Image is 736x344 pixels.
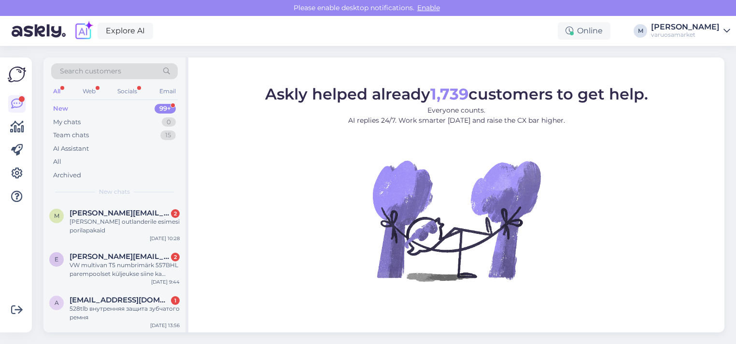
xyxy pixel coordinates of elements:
[265,105,648,126] p: Everyone counts. AI replies 24/7. Work smarter [DATE] and raise the CX bar higher.
[51,85,62,98] div: All
[54,212,59,219] span: M
[171,253,180,261] div: 2
[8,65,26,84] img: Askly Logo
[70,252,170,261] span: Erik.molder12@gmail.com
[53,144,89,154] div: AI Assistant
[558,22,610,40] div: Online
[171,209,180,218] div: 2
[414,3,443,12] span: Enable
[98,23,153,39] a: Explore AI
[53,117,81,127] div: My chats
[70,217,180,235] div: [PERSON_NAME] outlanderile esimesi porilapakaid
[70,261,180,278] div: VW multivan T5 numbrimärk 557BHL parempoolset küljeukse siine ka müüte ja need Teil kodulehel [PE...
[651,31,720,39] div: varuosamarket
[81,85,98,98] div: Web
[634,24,647,38] div: M
[53,171,81,180] div: Archived
[155,104,176,114] div: 99+
[369,133,543,307] img: No Chat active
[160,130,176,140] div: 15
[150,322,180,329] div: [DATE] 13:56
[55,299,59,306] span: A
[171,296,180,305] div: 1
[265,85,648,103] span: Askly helped already customers to get help.
[73,21,94,41] img: explore-ai
[430,85,468,103] b: 1,739
[70,304,180,322] div: 528tlb внутренняя защита зубчатого ремня
[162,117,176,127] div: 0
[99,187,130,196] span: New chats
[60,66,121,76] span: Search customers
[53,104,68,114] div: New
[70,209,170,217] span: Martin.styff@mail.ee
[53,157,61,167] div: All
[651,23,720,31] div: [PERSON_NAME]
[70,296,170,304] span: Aleksandr1963@inbox.ru
[651,23,730,39] a: [PERSON_NAME]varuosamarket
[157,85,178,98] div: Email
[151,278,180,286] div: [DATE] 9:44
[115,85,139,98] div: Socials
[150,235,180,242] div: [DATE] 10:28
[53,130,89,140] div: Team chats
[55,256,58,263] span: E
